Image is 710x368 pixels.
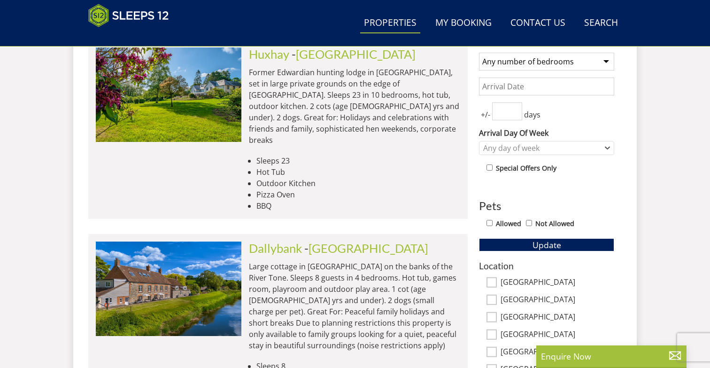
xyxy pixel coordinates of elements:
[479,238,614,251] button: Update
[479,78,614,95] input: Arrival Date
[256,189,460,200] li: Pizza Oven
[360,13,420,34] a: Properties
[96,47,241,141] img: duxhams-somerset-holiday-accomodation-sleeps-12.original.jpg
[249,67,460,146] p: Former Edwardian hunting lodge in [GEOGRAPHIC_DATA], set in large private grounds on the edge of ...
[249,47,289,61] a: Huxhay
[292,47,416,61] span: -
[507,13,569,34] a: Contact Us
[496,219,521,229] label: Allowed
[84,33,182,41] iframe: Customer reviews powered by Trustpilot
[479,109,492,120] span: +/-
[501,313,614,323] label: [GEOGRAPHIC_DATA]
[256,166,460,178] li: Hot Tub
[249,261,460,351] p: Large cottage in [GEOGRAPHIC_DATA] on the banks of the River Tone. Sleeps 8 guests in 4 bedrooms....
[304,241,428,255] span: -
[501,278,614,288] label: [GEOGRAPHIC_DATA]
[256,178,460,189] li: Outdoor Kitchen
[532,239,561,251] span: Update
[256,200,460,211] li: BBQ
[541,350,682,362] p: Enquire Now
[479,261,614,271] h3: Location
[249,241,302,255] a: Dallybank
[479,127,614,139] label: Arrival Day Of Week
[501,295,614,305] label: [GEOGRAPHIC_DATA]
[256,155,460,166] li: Sleeps 23
[432,13,495,34] a: My Booking
[501,347,614,358] label: [GEOGRAPHIC_DATA]
[535,219,574,229] label: Not Allowed
[580,13,622,34] a: Search
[501,330,614,340] label: [GEOGRAPHIC_DATA]
[309,241,428,255] a: [GEOGRAPHIC_DATA]
[479,141,614,155] div: Combobox
[496,163,556,173] label: Special Offers Only
[88,4,169,27] img: Sleeps 12
[96,242,241,336] img: riverside-somerset-holiday-accommodation-home-sleeps-8.original.jpg
[296,47,416,61] a: [GEOGRAPHIC_DATA]
[481,143,602,153] div: Any day of week
[522,109,542,120] span: days
[479,200,614,212] h3: Pets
